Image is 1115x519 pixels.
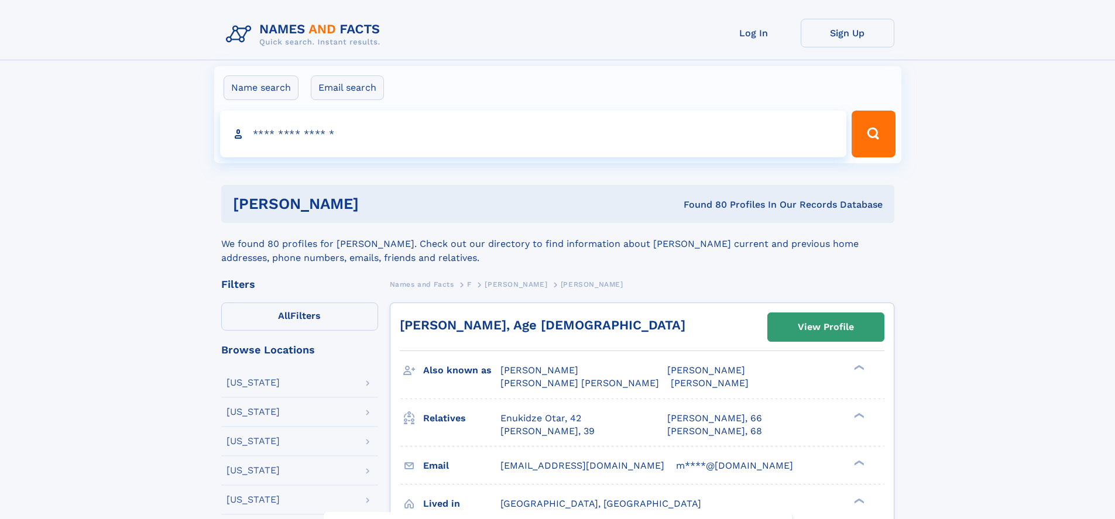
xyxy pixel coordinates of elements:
[707,19,801,47] a: Log In
[278,310,290,321] span: All
[851,459,865,466] div: ❯
[485,280,547,288] span: [PERSON_NAME]
[221,19,390,50] img: Logo Names and Facts
[423,456,500,476] h3: Email
[768,313,884,341] a: View Profile
[667,425,762,438] a: [PERSON_NAME], 68
[467,280,472,288] span: F
[423,494,500,514] h3: Lived in
[390,277,454,291] a: Names and Facts
[851,364,865,372] div: ❯
[220,111,847,157] input: search input
[221,279,378,290] div: Filters
[851,411,865,419] div: ❯
[500,377,659,389] span: [PERSON_NAME] [PERSON_NAME]
[224,75,299,100] label: Name search
[400,318,685,332] a: [PERSON_NAME], Age [DEMOGRAPHIC_DATA]
[500,365,578,376] span: [PERSON_NAME]
[500,460,664,471] span: [EMAIL_ADDRESS][DOMAIN_NAME]
[801,19,894,47] a: Sign Up
[500,425,595,438] a: [PERSON_NAME], 39
[561,280,623,288] span: [PERSON_NAME]
[500,498,701,509] span: [GEOGRAPHIC_DATA], [GEOGRAPHIC_DATA]
[500,412,581,425] a: Enukidze Otar, 42
[667,365,745,376] span: [PERSON_NAME]
[852,111,895,157] button: Search Button
[485,277,547,291] a: [PERSON_NAME]
[227,466,280,475] div: [US_STATE]
[233,197,522,211] h1: [PERSON_NAME]
[467,277,472,291] a: F
[221,345,378,355] div: Browse Locations
[521,198,883,211] div: Found 80 Profiles In Our Records Database
[227,378,280,387] div: [US_STATE]
[221,223,894,265] div: We found 80 profiles for [PERSON_NAME]. Check out our directory to find information about [PERSON...
[221,303,378,331] label: Filters
[227,436,280,446] div: [US_STATE]
[798,314,854,341] div: View Profile
[667,412,762,425] a: [PERSON_NAME], 66
[227,407,280,417] div: [US_STATE]
[311,75,384,100] label: Email search
[423,408,500,428] h3: Relatives
[851,497,865,504] div: ❯
[671,377,749,389] span: [PERSON_NAME]
[227,495,280,504] div: [US_STATE]
[423,360,500,380] h3: Also known as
